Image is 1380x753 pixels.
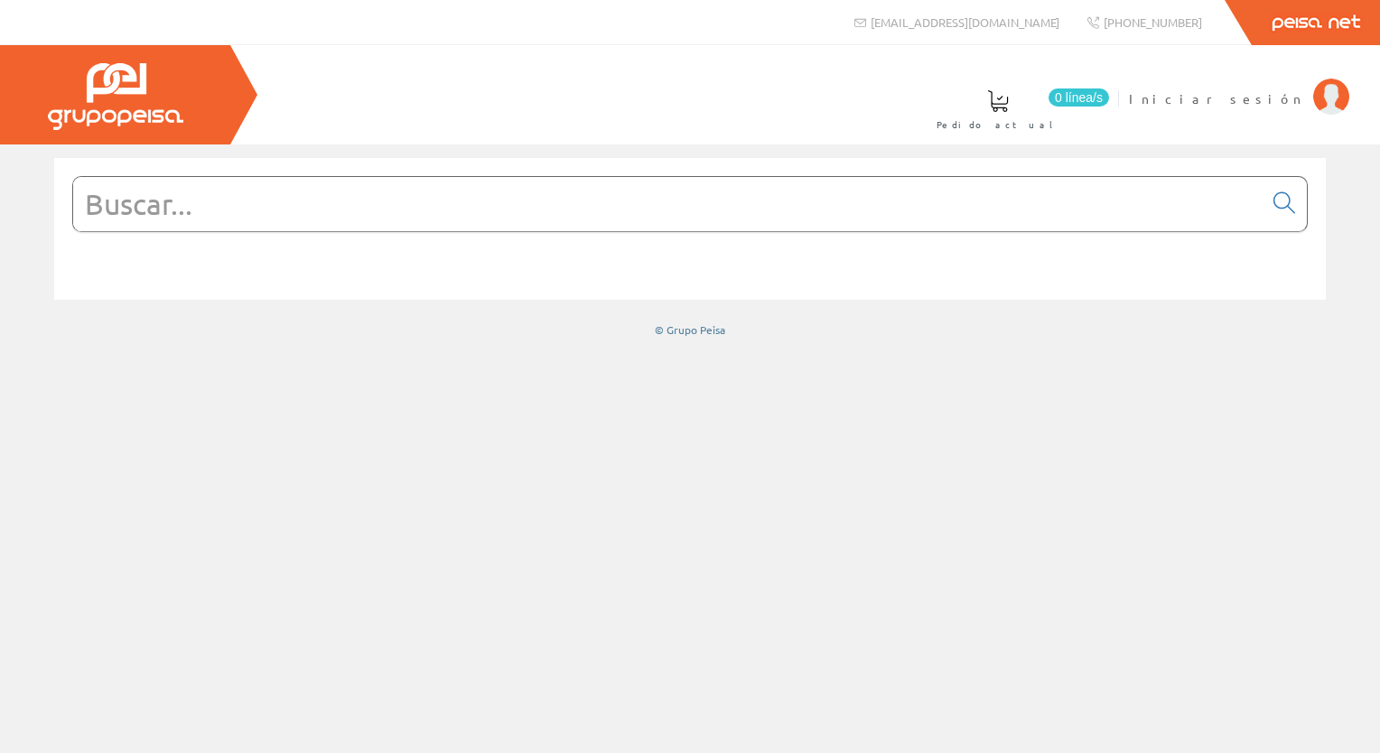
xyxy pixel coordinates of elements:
[1104,14,1202,30] span: [PHONE_NUMBER]
[48,63,183,130] img: Grupo Peisa
[871,14,1059,30] span: [EMAIL_ADDRESS][DOMAIN_NAME]
[1129,89,1304,107] span: Iniciar sesión
[1049,88,1109,107] span: 0 línea/s
[937,116,1059,134] span: Pedido actual
[1129,75,1349,92] a: Iniciar sesión
[54,322,1326,338] div: © Grupo Peisa
[73,177,1263,231] input: Buscar...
